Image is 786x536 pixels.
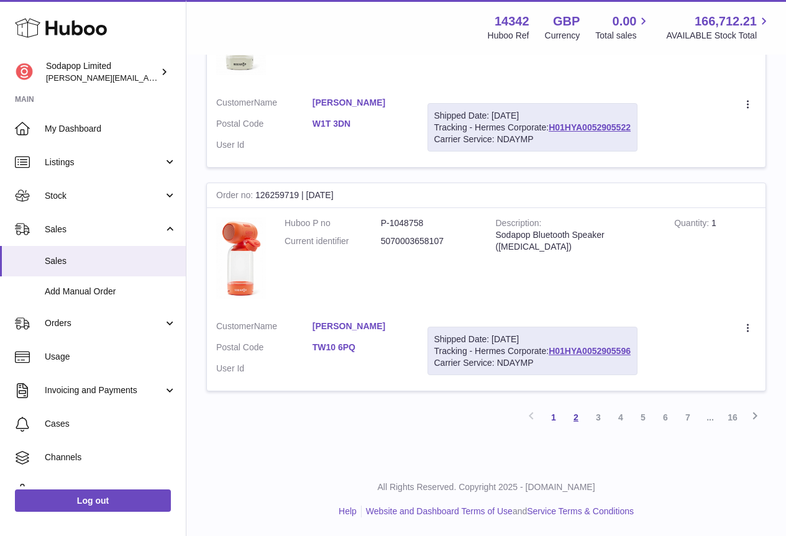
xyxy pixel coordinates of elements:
[216,320,313,335] dt: Name
[313,320,409,332] a: [PERSON_NAME]
[216,321,254,331] span: Customer
[545,30,580,42] div: Currency
[216,217,266,298] img: 143421756564937.jpg
[15,489,171,512] a: Log out
[45,418,176,430] span: Cases
[496,218,542,231] strong: Description
[666,30,771,42] span: AVAILABLE Stock Total
[46,60,158,84] div: Sodapop Limited
[216,190,255,203] strong: Order no
[45,123,176,135] span: My Dashboard
[45,286,176,298] span: Add Manual Order
[216,342,313,357] dt: Postal Code
[46,73,249,83] span: [PERSON_NAME][EMAIL_ADDRESS][DOMAIN_NAME]
[45,255,176,267] span: Sales
[216,363,313,375] dt: User Id
[434,334,631,345] div: Shipped Date: [DATE]
[45,157,163,168] span: Listings
[542,406,565,429] a: 1
[45,224,163,235] span: Sales
[45,384,163,396] span: Invoicing and Payments
[45,190,163,202] span: Stock
[196,481,776,493] p: All Rights Reserved. Copyright 2025 - [DOMAIN_NAME]
[339,506,357,516] a: Help
[313,97,409,109] a: [PERSON_NAME]
[15,63,34,81] img: david@sodapop-audio.co.uk
[434,357,631,369] div: Carrier Service: NDAYMP
[677,406,699,429] a: 7
[313,342,409,353] a: TW10 6PQ
[216,97,313,112] dt: Name
[434,110,631,122] div: Shipped Date: [DATE]
[313,118,409,130] a: W1T 3DN
[549,122,631,132] a: H01HYA0052905522
[654,406,677,429] a: 6
[495,13,529,30] strong: 14342
[216,98,254,107] span: Customer
[665,208,765,311] td: 1
[699,406,721,429] span: ...
[216,118,313,133] dt: Postal Code
[721,406,744,429] a: 16
[565,406,587,429] a: 2
[427,103,637,152] div: Tracking - Hermes Corporate:
[610,406,632,429] a: 4
[632,406,654,429] a: 5
[595,13,651,42] a: 0.00 Total sales
[427,327,637,376] div: Tracking - Hermes Corporate:
[595,30,651,42] span: Total sales
[45,317,163,329] span: Orders
[666,13,771,42] a: 166,712.21 AVAILABLE Stock Total
[45,351,176,363] span: Usage
[381,217,477,229] dd: P-1048758
[553,13,580,30] strong: GBP
[496,229,656,253] div: Sodapop Bluetooth Speaker ([MEDICAL_DATA])
[527,506,634,516] a: Service Terms & Conditions
[613,13,637,30] span: 0.00
[285,235,381,247] dt: Current identifier
[207,183,765,208] div: 126259719 | [DATE]
[549,346,631,356] a: H01HYA0052905596
[695,13,757,30] span: 166,712.21
[366,506,513,516] a: Website and Dashboard Terms of Use
[434,134,631,145] div: Carrier Service: NDAYMP
[45,452,176,463] span: Channels
[362,506,634,517] li: and
[381,235,477,247] dd: 5070003658107
[45,485,176,497] span: Settings
[488,30,529,42] div: Huboo Ref
[216,139,313,151] dt: User Id
[285,217,381,229] dt: Huboo P no
[587,406,610,429] a: 3
[674,218,711,231] strong: Quantity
